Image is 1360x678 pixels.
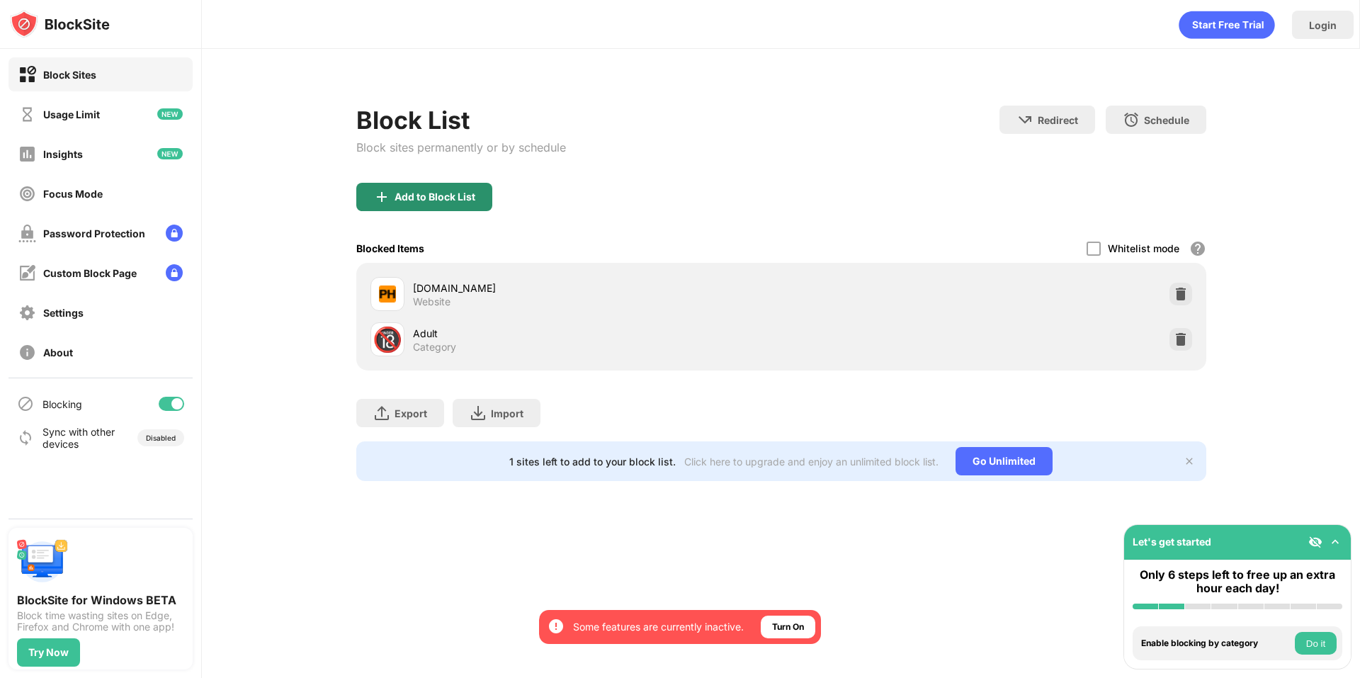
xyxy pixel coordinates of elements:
[18,145,36,163] img: insights-off.svg
[146,434,176,442] div: Disabled
[1038,114,1078,126] div: Redirect
[43,108,100,120] div: Usage Limit
[1309,19,1337,31] div: Login
[491,407,523,419] div: Import
[413,281,781,295] div: [DOMAIN_NAME]
[43,188,103,200] div: Focus Mode
[157,148,183,159] img: new-icon.svg
[1328,535,1342,549] img: omni-setup-toggle.svg
[395,407,427,419] div: Export
[42,426,115,450] div: Sync with other devices
[413,341,456,354] div: Category
[356,106,566,135] div: Block List
[1184,456,1195,467] img: x-button.svg
[157,108,183,120] img: new-icon.svg
[17,610,184,633] div: Block time wasting sites on Edge, Firefox and Chrome with one app!
[43,346,73,358] div: About
[356,140,566,154] div: Block sites permanently or by schedule
[17,536,68,587] img: push-desktop.svg
[42,398,82,410] div: Blocking
[43,307,84,319] div: Settings
[10,10,110,38] img: logo-blocksite.svg
[1179,11,1275,39] div: animation
[1133,568,1342,595] div: Only 6 steps left to free up an extra hour each day!
[1108,242,1179,254] div: Whitelist mode
[1141,638,1291,648] div: Enable blocking by category
[373,325,402,354] div: 🔞
[956,447,1053,475] div: Go Unlimited
[413,326,781,341] div: Adult
[772,620,804,634] div: Turn On
[18,66,36,84] img: block-on.svg
[17,593,184,607] div: BlockSite for Windows BETA
[17,395,34,412] img: blocking-icon.svg
[509,456,676,468] div: 1 sites left to add to your block list.
[18,264,36,282] img: customize-block-page-off.svg
[356,242,424,254] div: Blocked Items
[166,264,183,281] img: lock-menu.svg
[166,225,183,242] img: lock-menu.svg
[1144,114,1189,126] div: Schedule
[1308,535,1322,549] img: eye-not-visible.svg
[573,620,744,634] div: Some features are currently inactive.
[1133,536,1211,548] div: Let's get started
[548,618,565,635] img: error-circle-white.svg
[43,267,137,279] div: Custom Block Page
[413,295,450,308] div: Website
[17,429,34,446] img: sync-icon.svg
[1295,632,1337,655] button: Do it
[43,69,96,81] div: Block Sites
[18,344,36,361] img: about-off.svg
[684,456,939,468] div: Click here to upgrade and enjoy an unlimited block list.
[18,225,36,242] img: password-protection-off.svg
[18,185,36,203] img: focus-off.svg
[18,304,36,322] img: settings-off.svg
[395,191,475,203] div: Add to Block List
[43,148,83,160] div: Insights
[43,227,145,239] div: Password Protection
[18,106,36,123] img: time-usage-off.svg
[28,647,69,658] div: Try Now
[379,286,396,303] img: favicons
